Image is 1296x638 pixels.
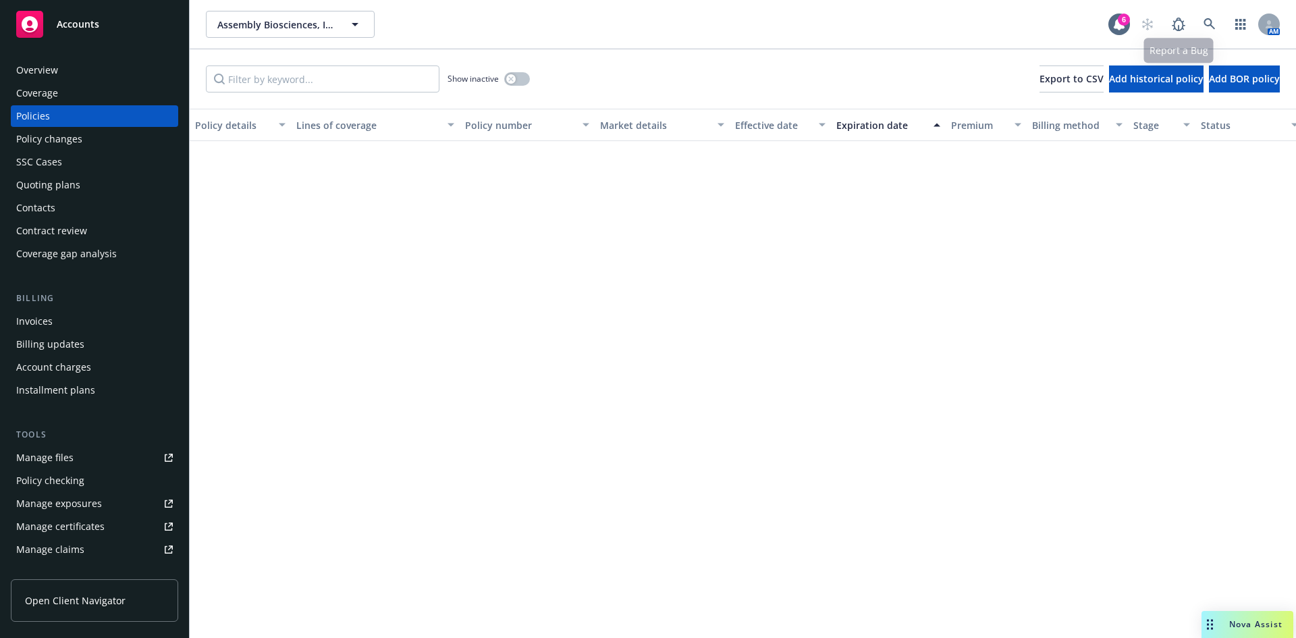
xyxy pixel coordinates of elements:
[1196,11,1223,38] a: Search
[296,118,439,132] div: Lines of coverage
[11,516,178,537] a: Manage certificates
[460,109,595,141] button: Policy number
[11,243,178,265] a: Coverage gap analysis
[1109,72,1204,85] span: Add historical policy
[16,105,50,127] div: Policies
[16,82,58,104] div: Coverage
[11,428,178,442] div: Tools
[448,73,499,84] span: Show inactive
[16,243,117,265] div: Coverage gap analysis
[16,59,58,81] div: Overview
[16,151,62,173] div: SSC Cases
[16,493,102,514] div: Manage exposures
[16,311,53,332] div: Invoices
[16,174,80,196] div: Quoting plans
[16,447,74,469] div: Manage files
[11,128,178,150] a: Policy changes
[11,220,178,242] a: Contract review
[16,334,84,355] div: Billing updates
[16,220,87,242] div: Contract review
[730,109,831,141] button: Effective date
[831,109,946,141] button: Expiration date
[16,470,84,491] div: Policy checking
[11,197,178,219] a: Contacts
[1209,65,1280,92] button: Add BOR policy
[217,18,334,32] span: Assembly Biosciences, Inc.
[11,562,178,583] a: Manage BORs
[735,118,811,132] div: Effective date
[1118,14,1130,26] div: 6
[595,109,730,141] button: Market details
[1027,109,1128,141] button: Billing method
[11,379,178,401] a: Installment plans
[11,59,178,81] a: Overview
[1201,611,1293,638] button: Nova Assist
[11,311,178,332] a: Invoices
[1209,72,1280,85] span: Add BOR policy
[11,292,178,305] div: Billing
[1039,72,1104,85] span: Export to CSV
[16,539,84,560] div: Manage claims
[11,493,178,514] a: Manage exposures
[206,11,375,38] button: Assembly Biosciences, Inc.
[1165,11,1192,38] a: Report a Bug
[190,109,291,141] button: Policy details
[1109,65,1204,92] button: Add historical policy
[1039,65,1104,92] button: Export to CSV
[836,118,925,132] div: Expiration date
[951,118,1006,132] div: Premium
[206,65,439,92] input: Filter by keyword...
[600,118,709,132] div: Market details
[11,105,178,127] a: Policies
[16,128,82,150] div: Policy changes
[11,334,178,355] a: Billing updates
[11,5,178,43] a: Accounts
[11,447,178,469] a: Manage files
[1128,109,1195,141] button: Stage
[11,539,178,560] a: Manage claims
[16,379,95,401] div: Installment plans
[16,562,80,583] div: Manage BORs
[291,109,460,141] button: Lines of coverage
[1201,118,1283,132] div: Status
[11,470,178,491] a: Policy checking
[1133,118,1175,132] div: Stage
[11,82,178,104] a: Coverage
[1134,11,1161,38] a: Start snowing
[465,118,574,132] div: Policy number
[1201,611,1218,638] div: Drag to move
[16,516,105,537] div: Manage certificates
[1032,118,1108,132] div: Billing method
[1229,618,1282,630] span: Nova Assist
[25,593,126,608] span: Open Client Navigator
[16,197,55,219] div: Contacts
[16,356,91,378] div: Account charges
[195,118,271,132] div: Policy details
[11,151,178,173] a: SSC Cases
[946,109,1027,141] button: Premium
[57,19,99,30] span: Accounts
[11,174,178,196] a: Quoting plans
[1227,11,1254,38] a: Switch app
[11,356,178,378] a: Account charges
